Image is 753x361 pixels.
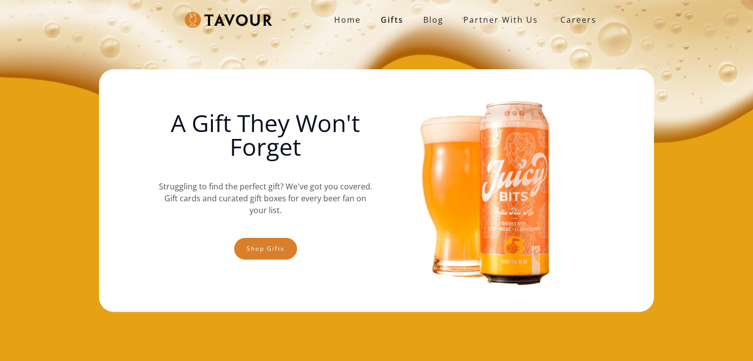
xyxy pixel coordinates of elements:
[371,10,413,30] a: Gifts
[548,6,604,34] a: Careers
[324,10,371,30] a: Home
[453,10,548,30] a: partner with us
[560,10,597,30] strong: Careers
[158,171,372,226] p: Struggling to find the perfect gift? We've got you covered. Gift cards and curated gift boxes for...
[334,14,361,25] strong: Home
[158,111,372,159] h1: A Gift They Won't Forget
[413,10,453,30] a: Blog
[234,238,297,260] a: Shop gifts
